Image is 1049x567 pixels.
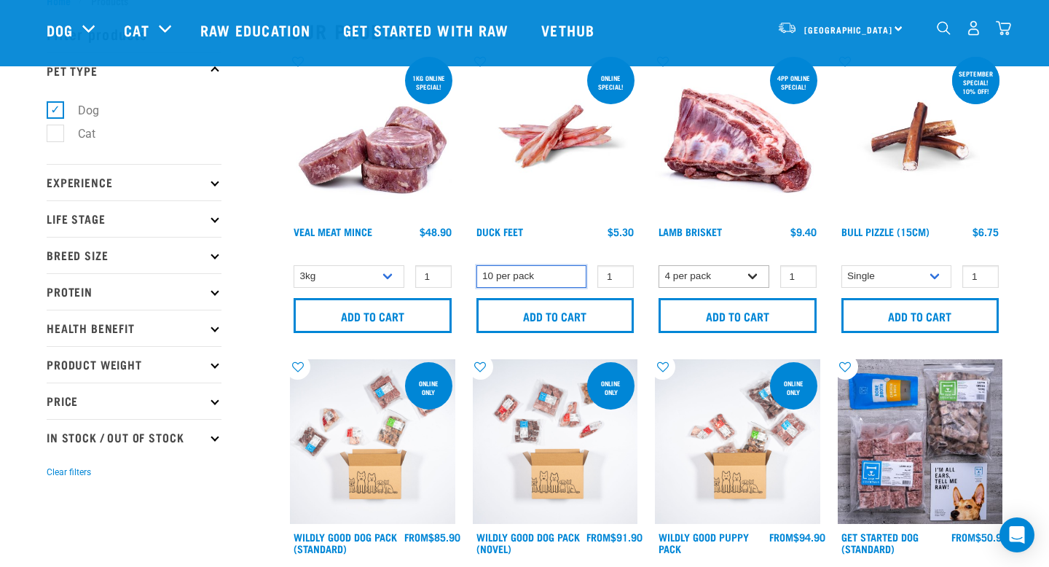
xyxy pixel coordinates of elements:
img: Raw Essentials Duck Feet Raw Meaty Bones For Dogs [473,54,638,219]
div: Online Only [770,372,817,403]
label: Dog [55,101,105,120]
div: $9.40 [790,226,817,238]
a: Wildly Good Puppy Pack [659,534,749,551]
input: Add to cart [659,298,817,333]
a: Vethub [527,1,613,59]
span: FROM [951,534,975,539]
div: $6.75 [973,226,999,238]
div: September special! 10% off! [952,63,999,102]
div: $50.90 [951,531,1007,543]
img: van-moving.png [777,21,797,34]
a: Lamb Brisket [659,229,722,234]
input: 1 [415,265,452,288]
p: Life Stage [47,200,221,237]
img: NSP Dog Standard Update [838,359,1003,525]
button: Clear filters [47,466,91,479]
div: Online Only [405,372,452,403]
p: Price [47,383,221,419]
a: Dog [47,19,73,41]
p: Protein [47,273,221,310]
a: Wildly Good Dog Pack (Standard) [294,534,397,551]
img: Bull Pizzle [838,54,1003,219]
span: [GEOGRAPHIC_DATA] [804,27,892,32]
div: $91.90 [586,531,643,543]
a: Get Started Dog (Standard) [841,534,919,551]
a: Veal Meat Mince [294,229,372,234]
span: FROM [586,534,610,539]
input: Add to cart [841,298,999,333]
div: ONLINE SPECIAL! [587,67,634,98]
a: Duck Feet [476,229,523,234]
input: Add to cart [476,298,634,333]
a: Get started with Raw [329,1,527,59]
span: FROM [769,534,793,539]
p: Product Weight [47,346,221,383]
img: 1240 Lamb Brisket Pieces 01 [655,54,820,219]
div: $94.90 [769,531,825,543]
span: FROM [404,534,428,539]
p: Experience [47,164,221,200]
img: Puppy 0 2sec [655,359,820,525]
div: 4pp online special! [770,67,817,98]
p: Breed Size [47,237,221,273]
a: Cat [124,19,149,41]
img: Dog Novel 0 2sec [473,359,638,525]
input: 1 [962,265,999,288]
label: Cat [55,125,101,143]
input: Add to cart [294,298,452,333]
a: Raw Education [186,1,329,59]
input: 1 [597,265,634,288]
div: Open Intercom Messenger [999,517,1034,552]
p: Health Benefit [47,310,221,346]
input: 1 [780,265,817,288]
div: 1kg online special! [405,67,452,98]
div: Online Only [587,372,634,403]
img: home-icon@2x.png [996,20,1011,36]
a: Wildly Good Dog Pack (Novel) [476,534,580,551]
div: $85.90 [404,531,460,543]
img: home-icon-1@2x.png [937,21,951,35]
div: $5.30 [608,226,634,238]
img: Dog 0 2sec [290,359,455,525]
img: 1160 Veal Meat Mince Medallions 01 [290,54,455,219]
p: In Stock / Out Of Stock [47,419,221,455]
img: user.png [966,20,981,36]
div: $48.90 [420,226,452,238]
a: Bull Pizzle (15cm) [841,229,930,234]
p: Pet Type [47,52,221,88]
